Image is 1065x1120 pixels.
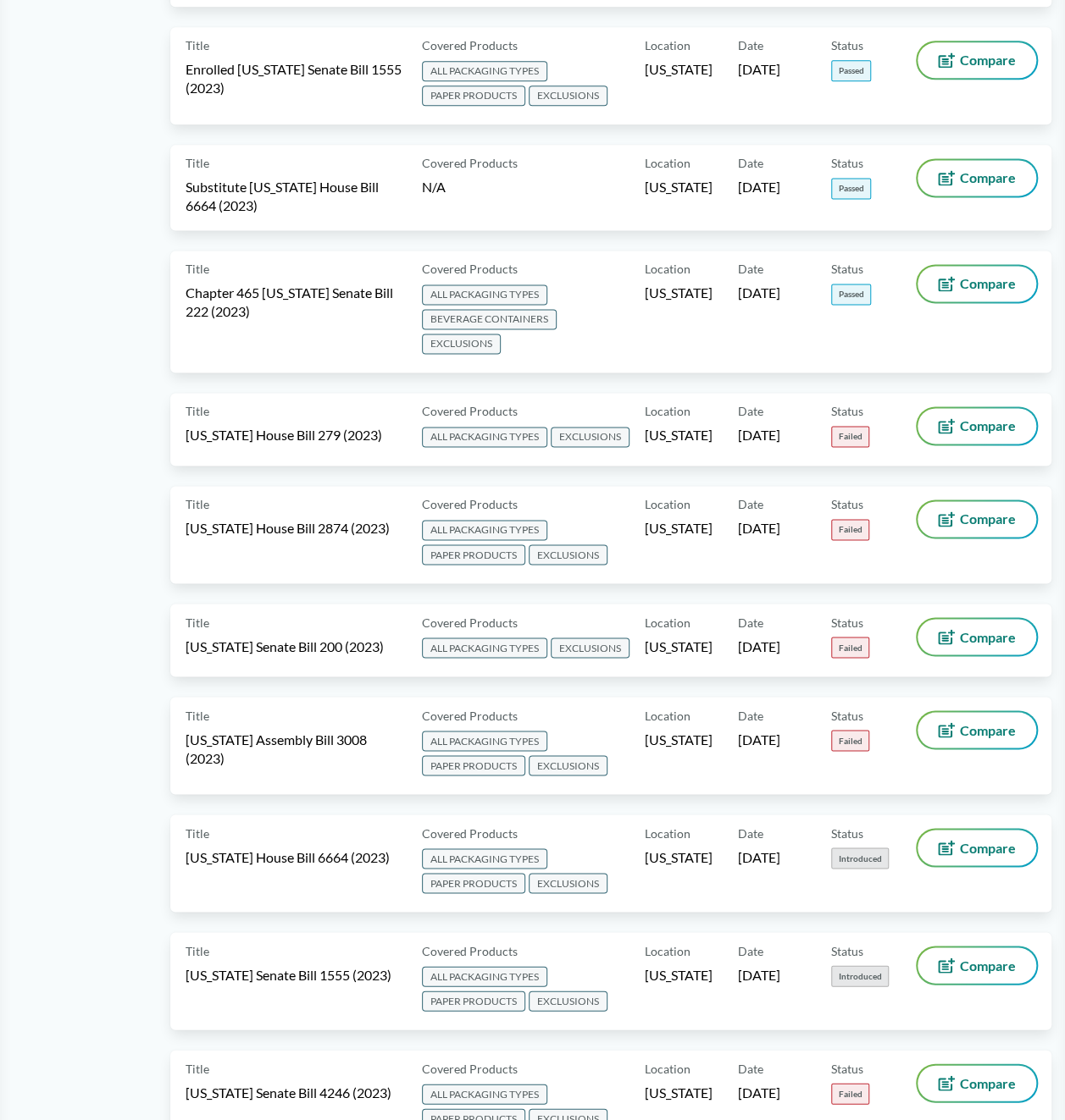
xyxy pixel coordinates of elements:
span: PAPER PRODUCTS [422,86,525,106]
span: [DATE] [738,60,780,79]
span: Status [831,613,863,631]
span: [DATE] [738,730,780,748]
span: PAPER PRODUCTS [422,755,525,775]
span: EXCLUSIONS [529,755,607,775]
span: ALL PACKAGING TYPES [422,848,547,869]
span: [DATE] [738,178,780,196]
span: Substitute [US_STATE] House Bill 6664 (2023) [186,178,402,215]
span: [US_STATE] House Bill 279 (2023) [186,426,382,444]
span: ALL PACKAGING TYPES [422,284,547,305]
span: PAPER PRODUCTS [422,544,525,565]
span: Failed [831,1083,869,1104]
span: Compare [960,419,1016,433]
span: Enrolled [US_STATE] Senate Bill 1555 (2023) [186,60,402,97]
span: Title [186,941,209,959]
span: EXCLUSIONS [551,427,630,447]
span: Status [831,402,863,420]
span: [US_STATE] [645,730,713,748]
span: [US_STATE] [645,178,713,196]
span: ALL PACKAGING TYPES [422,427,547,447]
span: [US_STATE] [645,637,713,655]
span: Introduced [831,965,889,986]
span: PAPER PRODUCTS [422,873,525,893]
span: EXCLUSIONS [529,873,607,893]
span: PAPER PRODUCTS [422,990,525,1011]
span: [DATE] [738,426,780,444]
span: [US_STATE] Senate Bill 4246 (2023) [186,1083,391,1101]
button: Compare [918,266,1036,301]
span: [US_STATE] Assembly Bill 3008 (2023) [186,730,402,767]
span: [US_STATE] House Bill 6664 (2023) [186,847,390,866]
span: ALL PACKAGING TYPES [422,520,547,540]
span: Compare [960,1076,1016,1090]
span: Location [645,495,691,513]
button: Compare [918,160,1036,196]
span: BEVERAGE CONTAINERS [422,309,557,329]
span: Status [831,36,863,54]
span: Covered Products [422,402,518,420]
span: Failed [831,426,869,447]
span: Covered Products [422,941,518,959]
span: Covered Products [422,613,518,631]
span: Location [645,706,691,724]
span: EXCLUSIONS [422,334,501,354]
span: EXCLUSIONS [551,637,630,658]
span: Compare [960,958,1016,972]
span: ALL PACKAGING TYPES [422,966,547,986]
span: Status [831,824,863,841]
button: Compare [918,619,1036,654]
span: Compare [960,171,1016,185]
span: Date [738,1059,763,1077]
button: Compare [918,712,1036,748]
span: [US_STATE] [645,847,713,866]
span: Compare [960,512,1016,526]
span: EXCLUSIONS [529,544,607,565]
span: Compare [960,841,1016,854]
span: Title [186,824,209,841]
span: [US_STATE] [645,426,713,444]
span: Failed [831,637,869,658]
span: Location [645,824,691,841]
span: Date [738,154,763,172]
button: Compare [918,42,1036,78]
span: Location [645,941,691,959]
span: [US_STATE] [645,1083,713,1101]
span: ALL PACKAGING TYPES [422,61,547,81]
span: Location [645,402,691,420]
span: Failed [831,730,869,751]
button: Compare [918,947,1036,983]
span: Status [831,941,863,959]
span: Status [831,260,863,278]
span: Status [831,495,863,513]
span: Date [738,613,763,631]
span: [DATE] [738,965,780,984]
span: [US_STATE] Senate Bill 200 (2023) [186,637,384,655]
span: Compare [960,53,1016,67]
span: Title [186,154,209,172]
span: Covered Products [422,824,518,841]
span: [DATE] [738,519,780,538]
span: Status [831,706,863,724]
span: Covered Products [422,260,518,278]
span: ALL PACKAGING TYPES [422,1084,547,1104]
span: Compare [960,723,1016,737]
span: [US_STATE] Senate Bill 1555 (2023) [186,965,391,984]
span: [US_STATE] [645,519,713,538]
span: Location [645,1059,691,1077]
span: Compare [960,277,1016,290]
span: Date [738,402,763,420]
span: Passed [831,178,871,199]
span: Date [738,706,763,724]
span: Covered Products [422,36,518,54]
span: Title [186,706,209,724]
span: Location [645,613,691,631]
span: EXCLUSIONS [529,990,607,1011]
span: Chapter 465 [US_STATE] Senate Bill 222 (2023) [186,284,402,321]
span: [US_STATE] House Bill 2874 (2023) [186,519,390,538]
span: Covered Products [422,154,518,172]
span: N/A [422,179,446,195]
span: [DATE] [738,637,780,655]
span: Location [645,154,691,172]
span: [DATE] [738,1083,780,1101]
span: Compare [960,630,1016,643]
